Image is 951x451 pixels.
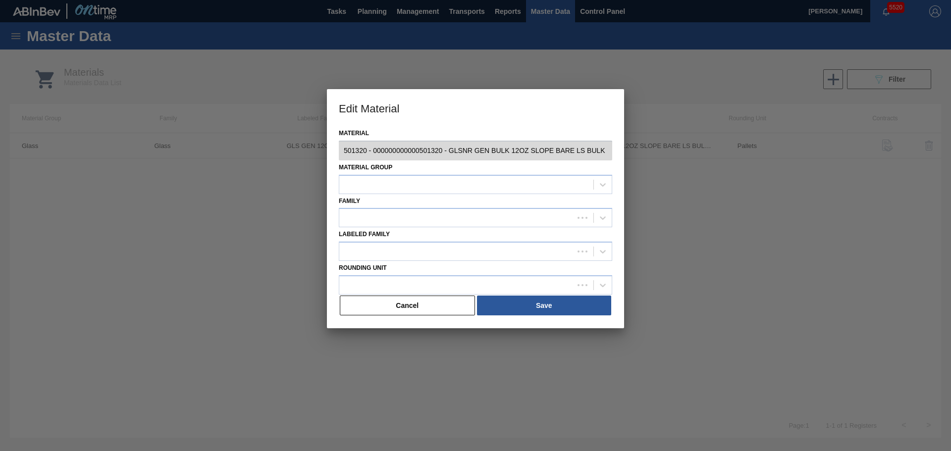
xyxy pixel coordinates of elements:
[339,198,360,204] label: Family
[339,231,390,238] label: Labeled Family
[340,296,475,315] button: Cancel
[339,126,612,141] label: Material
[339,264,387,271] label: Rounding Unit
[477,296,611,315] button: Save
[339,164,392,171] label: Material Group
[327,89,624,127] h3: Edit Material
